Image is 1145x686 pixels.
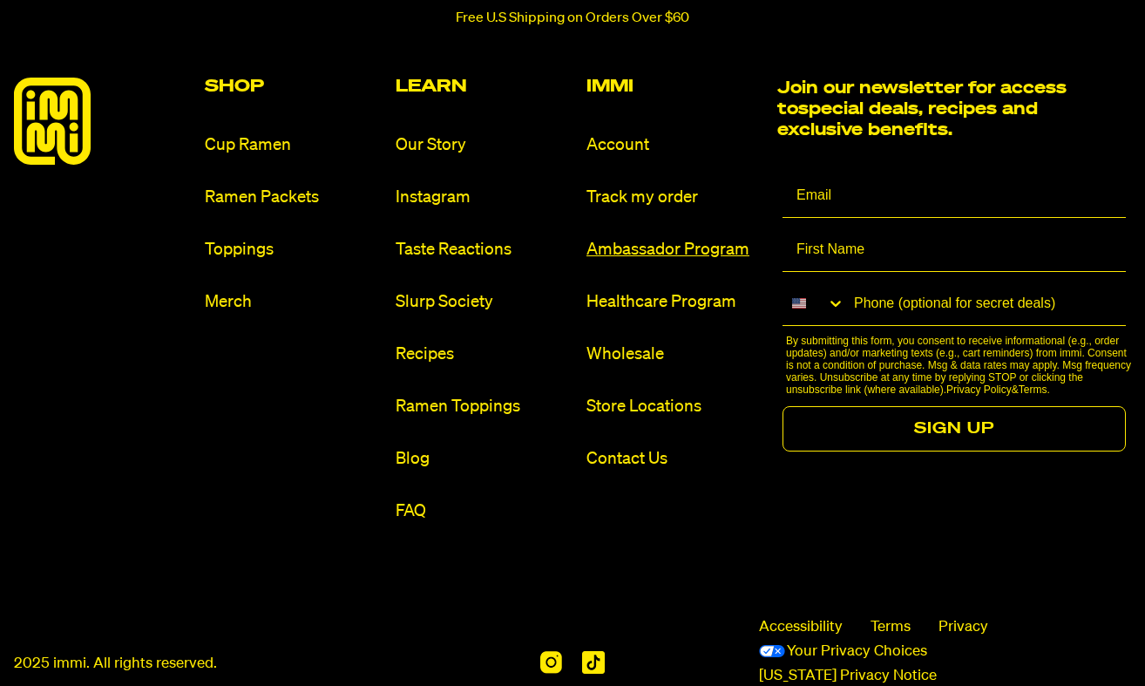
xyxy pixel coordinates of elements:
a: Healthcare Program [586,290,763,314]
h2: Shop [205,78,382,95]
img: TikTok [582,651,605,674]
a: Blog [396,447,572,471]
p: Free U.S Shipping on Orders Over $60 [456,10,689,26]
a: Toppings [205,238,382,261]
input: Phone (optional for secret deals) [845,282,1126,325]
a: Ramen Toppings [396,395,572,418]
a: Our Story [396,133,572,157]
a: Privacy [938,617,988,638]
button: Search Countries [783,282,845,324]
a: Account [586,133,763,157]
a: Ambassador Program [586,238,763,261]
h2: Immi [586,78,763,95]
img: Instagram [540,651,562,674]
a: Recipes [396,343,572,366]
a: Contact Us [586,447,763,471]
a: Track my order [586,186,763,209]
h2: Learn [396,78,572,95]
a: Privacy Policy [946,384,1012,396]
a: Store Locations [586,395,763,418]
a: Your Privacy Choices [759,642,927,662]
span: Accessibility [759,617,843,638]
img: immieats [14,78,91,165]
input: First Name [783,228,1126,272]
img: California Consumer Privacy Act (CCPA) Opt-Out Icon [759,645,785,657]
a: FAQ [396,499,572,523]
a: Cup Ramen [205,133,382,157]
a: Ramen Packets [205,186,382,209]
a: Terms [871,617,911,638]
p: By submitting this form, you consent to receive informational (e.g., order updates) and/or market... [786,335,1131,396]
p: 2025 immi. All rights reserved. [14,654,217,675]
a: Taste Reactions [396,238,572,261]
input: Email [783,174,1126,218]
h2: Join our newsletter for access to special deals, recipes and exclusive benefits. [777,78,1078,140]
a: Instagram [396,186,572,209]
a: Slurp Society [396,290,572,314]
img: United States [792,296,806,310]
a: Terms [1019,384,1047,396]
a: Merch [205,290,382,314]
a: Wholesale [586,343,763,366]
button: SIGN UP [783,406,1126,452]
